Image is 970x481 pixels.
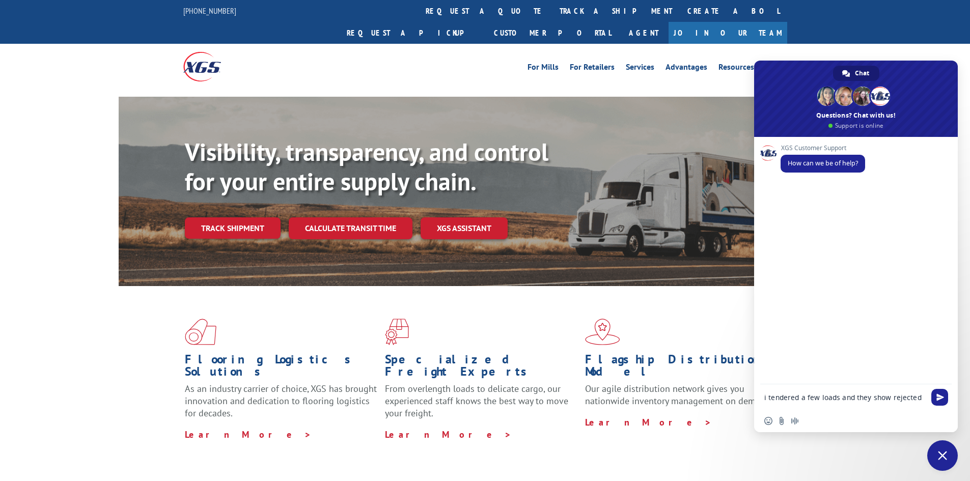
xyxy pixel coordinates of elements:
[385,319,409,345] img: xgs-icon-focused-on-flooring-red
[421,217,508,239] a: XGS ASSISTANT
[931,389,948,406] span: Send
[585,383,772,407] span: Our agile distribution network gives you nationwide inventory management on demand.
[778,417,786,425] span: Send a file
[185,353,377,383] h1: Flooring Logistics Solutions
[289,217,412,239] a: Calculate transit time
[764,417,772,425] span: Insert an emoji
[619,22,669,44] a: Agent
[927,440,958,471] div: Close chat
[764,393,925,402] textarea: Compose your message...
[788,159,858,167] span: How can we be of help?
[791,417,799,425] span: Audio message
[585,416,712,428] a: Learn More >
[185,383,377,419] span: As an industry carrier of choice, XGS has brought innovation and dedication to flooring logistics...
[528,63,559,74] a: For Mills
[833,66,879,81] div: Chat
[385,353,577,383] h1: Specialized Freight Experts
[185,319,216,345] img: xgs-icon-total-supply-chain-intelligence-red
[185,217,281,239] a: Track shipment
[781,145,865,152] span: XGS Customer Support
[669,22,787,44] a: Join Our Team
[666,63,707,74] a: Advantages
[385,429,512,440] a: Learn More >
[626,63,654,74] a: Services
[385,383,577,428] p: From overlength loads to delicate cargo, our experienced staff knows the best way to move your fr...
[486,22,619,44] a: Customer Portal
[585,319,620,345] img: xgs-icon-flagship-distribution-model-red
[339,22,486,44] a: Request a pickup
[183,6,236,16] a: [PHONE_NUMBER]
[185,136,548,197] b: Visibility, transparency, and control for your entire supply chain.
[855,66,869,81] span: Chat
[185,429,312,440] a: Learn More >
[585,353,778,383] h1: Flagship Distribution Model
[718,63,754,74] a: Resources
[570,63,615,74] a: For Retailers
